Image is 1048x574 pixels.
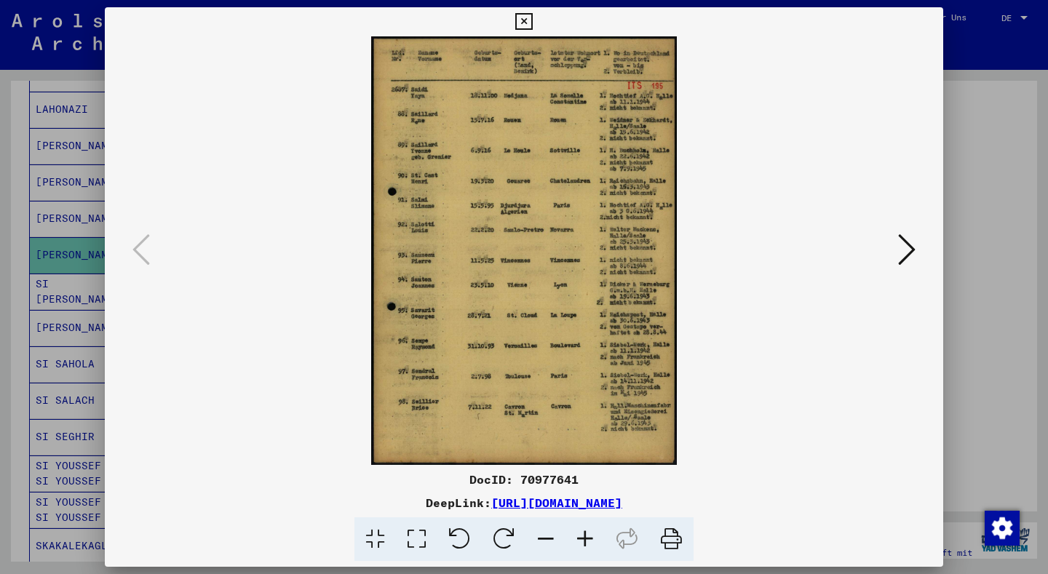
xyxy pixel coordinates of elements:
a: [URL][DOMAIN_NAME] [491,495,622,510]
div: DeepLink: [105,494,943,511]
img: Zustimmung ändern [985,511,1020,546]
div: Zustimmung ändern [984,510,1019,545]
img: 001.jpg [154,36,894,465]
div: DocID: 70977641 [105,471,943,488]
